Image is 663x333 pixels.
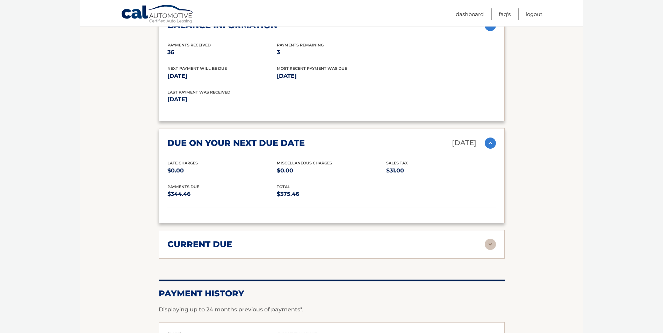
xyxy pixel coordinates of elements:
[277,71,386,81] p: [DATE]
[121,5,194,25] a: Cal Automotive
[277,189,386,199] p: $375.46
[159,305,505,314] p: Displaying up to 24 months previous of payments*.
[386,166,496,176] p: $31.00
[277,47,386,57] p: 3
[277,166,386,176] p: $0.00
[526,8,542,20] a: Logout
[277,161,332,165] span: Miscellaneous Charges
[277,66,347,71] span: Most Recent Payment Was Due
[167,239,232,250] h2: current due
[485,138,496,149] img: accordion-active.svg
[167,43,211,47] span: Payments Received
[485,239,496,250] img: accordion-rest.svg
[386,161,408,165] span: Sales Tax
[499,8,511,20] a: FAQ's
[167,161,198,165] span: Late Charges
[456,8,484,20] a: Dashboard
[167,71,277,81] p: [DATE]
[452,137,476,149] p: [DATE]
[167,189,277,199] p: $344.46
[167,184,199,189] span: Payments Due
[167,166,277,176] p: $0.00
[277,43,324,47] span: Payments Remaining
[167,66,227,71] span: Next Payment will be due
[167,95,332,104] p: [DATE]
[167,138,305,148] h2: due on your next due date
[167,47,277,57] p: 36
[159,288,505,299] h2: Payment History
[277,184,290,189] span: total
[167,90,230,95] span: Last Payment was received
